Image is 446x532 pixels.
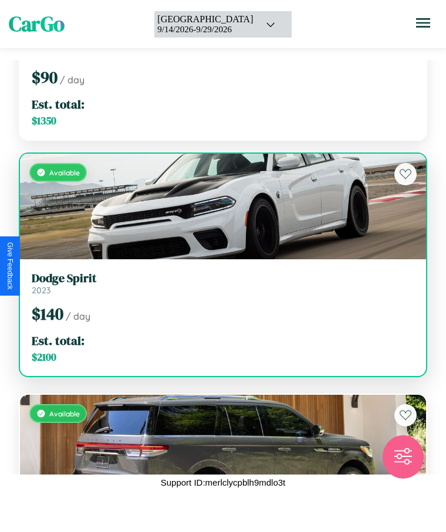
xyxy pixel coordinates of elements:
[157,14,253,25] div: [GEOGRAPHIC_DATA]
[32,285,51,296] span: 2023
[9,10,65,38] span: CarGo
[60,74,85,86] span: / day
[32,271,414,285] h3: Dodge Spirit
[32,114,56,128] span: $ 1350
[66,310,90,322] span: / day
[32,350,56,364] span: $ 2100
[32,96,85,113] span: Est. total:
[32,271,414,296] a: Dodge Spirit2023
[6,242,14,290] div: Give Feedback
[157,25,253,35] div: 9 / 14 / 2026 - 9 / 29 / 2026
[32,332,85,349] span: Est. total:
[49,168,80,177] span: Available
[49,409,80,418] span: Available
[32,66,58,89] span: $ 90
[161,475,286,490] p: Support ID: merlclycpblh9mdlo3t
[32,303,63,325] span: $ 140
